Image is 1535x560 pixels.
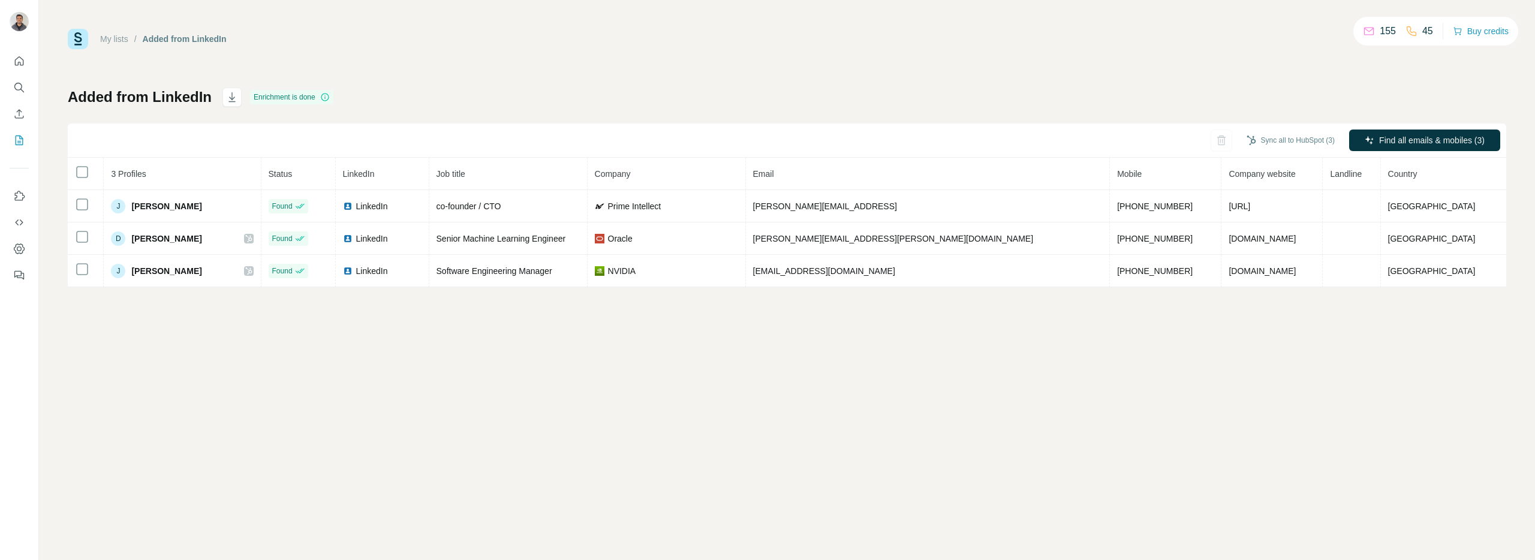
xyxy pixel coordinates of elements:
[1380,24,1396,38] p: 155
[1422,24,1433,38] p: 45
[134,33,137,45] li: /
[272,266,293,276] span: Found
[1388,234,1476,243] span: [GEOGRAPHIC_DATA]
[343,201,353,211] img: LinkedIn logo
[437,169,465,179] span: Job title
[595,234,604,243] img: company-logo
[608,265,636,277] span: NVIDIA
[343,169,375,179] span: LinkedIn
[1117,234,1193,243] span: [PHONE_NUMBER]
[1388,169,1417,179] span: Country
[343,234,353,243] img: LinkedIn logo
[1238,131,1343,149] button: Sync all to HubSpot (3)
[10,212,29,233] button: Use Surfe API
[1453,23,1509,40] button: Buy credits
[10,130,29,151] button: My lists
[595,201,604,211] img: company-logo
[68,29,88,49] img: Surfe Logo
[10,50,29,72] button: Quick start
[1388,201,1476,211] span: [GEOGRAPHIC_DATA]
[111,199,125,213] div: J
[753,266,895,276] span: [EMAIL_ADDRESS][DOMAIN_NAME]
[356,265,388,277] span: LinkedIn
[753,201,897,211] span: [PERSON_NAME][EMAIL_ADDRESS]
[131,200,201,212] span: [PERSON_NAME]
[1117,201,1193,211] span: [PHONE_NUMBER]
[1330,169,1362,179] span: Landline
[595,169,631,179] span: Company
[1229,201,1250,211] span: [URL]
[753,234,1034,243] span: [PERSON_NAME][EMAIL_ADDRESS][PERSON_NAME][DOMAIN_NAME]
[272,201,293,212] span: Found
[10,264,29,286] button: Feedback
[10,12,29,31] img: Avatar
[269,169,293,179] span: Status
[10,77,29,98] button: Search
[100,34,128,44] a: My lists
[437,201,501,211] span: co-founder / CTO
[1117,169,1142,179] span: Mobile
[343,266,353,276] img: LinkedIn logo
[356,200,388,212] span: LinkedIn
[437,266,552,276] span: Software Engineering Manager
[272,233,293,244] span: Found
[595,266,604,276] img: company-logo
[111,264,125,278] div: J
[131,265,201,277] span: [PERSON_NAME]
[1229,169,1295,179] span: Company website
[356,233,388,245] span: LinkedIn
[250,90,333,104] div: Enrichment is done
[1229,234,1296,243] span: [DOMAIN_NAME]
[608,233,633,245] span: Oracle
[1349,130,1500,151] button: Find all emails & mobiles (3)
[608,200,661,212] span: Prime Intellect
[10,238,29,260] button: Dashboard
[131,233,201,245] span: [PERSON_NAME]
[10,103,29,125] button: Enrich CSV
[1379,134,1485,146] span: Find all emails & mobiles (3)
[68,88,212,107] h1: Added from LinkedIn
[111,231,125,246] div: D
[143,33,227,45] div: Added from LinkedIn
[753,169,774,179] span: Email
[1117,266,1193,276] span: [PHONE_NUMBER]
[1229,266,1296,276] span: [DOMAIN_NAME]
[437,234,566,243] span: Senior Machine Learning Engineer
[111,169,146,179] span: 3 Profiles
[1388,266,1476,276] span: [GEOGRAPHIC_DATA]
[10,185,29,207] button: Use Surfe on LinkedIn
